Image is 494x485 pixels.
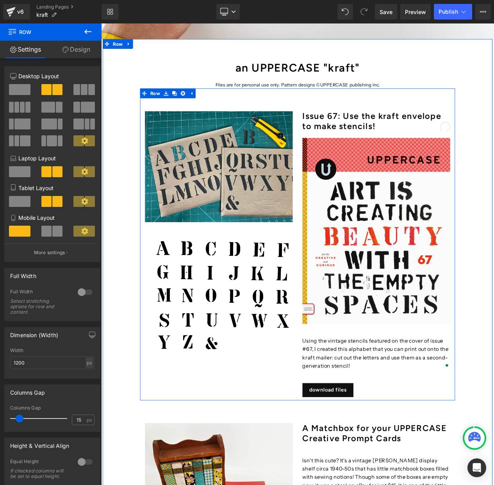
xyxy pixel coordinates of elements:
p: Files are for personal use only. Pattern designs ©UPPERCASE publishing inc. [47,70,426,78]
button: Undo [337,4,353,20]
span: download files [250,436,295,445]
a: Preview [400,4,431,20]
div: Width [10,348,95,353]
h1: an UPPERCASE "kraft" [47,46,426,62]
p: Desktop Layout [10,72,95,80]
div: Open Intercom Messenger [467,458,486,477]
button: More settings [5,243,97,262]
a: Landing Pages [36,4,102,10]
div: Columns Gap [10,405,95,411]
div: Select stretching options for row and content. [10,298,69,315]
a: Remove Row [93,78,103,90]
a: Design [51,41,102,58]
span: Row [57,78,73,90]
span: kraft [36,12,48,18]
div: Full Width [10,268,36,279]
span: Row [8,23,86,41]
a: Clone Row [83,78,93,90]
span: Preview [405,8,426,16]
p: Mobile Layout [10,214,95,222]
div: Equal Height [10,458,70,467]
a: Expand / Collapse [28,19,38,31]
button: Publish [434,4,472,20]
a: New Library [102,4,119,20]
div: px [86,357,93,368]
button: Redo [356,4,372,20]
a: v6 [3,4,30,20]
button: More [475,4,491,20]
span: px [87,417,93,422]
div: Height & Vertical Align [10,438,69,449]
div: Dimension (Width) [10,327,58,338]
p: Using the vintage stencils featured on the cover of issue #67, I created this alphabet that you c... [242,377,420,417]
div: If checked columns will be set to equal height. [10,468,69,479]
iframe: To enrich screen reader interactions, please activate Accessibility in Grammarly extension settings [101,23,494,485]
div: Columns Gap [10,385,45,396]
a: download files [242,433,303,449]
h1: Issue 67: Use the kraft envelope to make stencils! [242,106,420,130]
div: Full Width [10,289,70,297]
p: Tablet Layout [10,184,95,192]
span: Publish [439,9,458,15]
div: v6 [16,7,25,17]
span: Row [12,19,28,31]
a: Expand / Collapse [103,78,114,90]
div: To enrich screen reader interactions, please activate Accessibility in Grammarly extension settings [242,377,420,417]
input: auto [10,356,95,369]
a: Save row [73,78,83,90]
div: To enrich screen reader interactions, please activate Accessibility in Grammarly extension settings [242,90,420,130]
p: Laptop Layout [10,154,95,162]
span: Save [380,8,392,16]
p: More settings [34,249,65,256]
